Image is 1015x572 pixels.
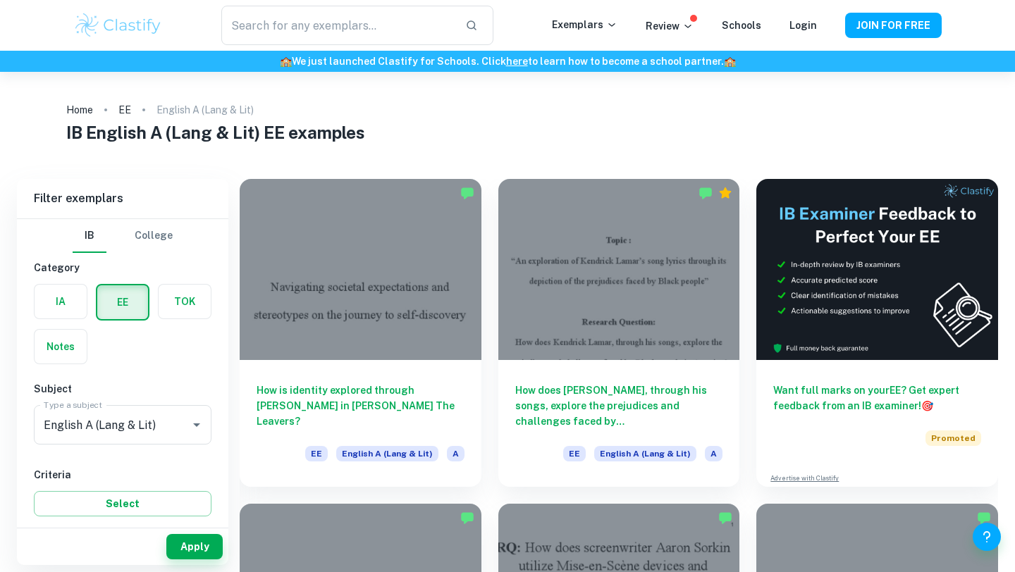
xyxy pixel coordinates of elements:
[280,56,292,67] span: 🏫
[756,179,998,360] img: Thumbnail
[977,511,991,525] img: Marked
[17,179,228,218] h6: Filter exemplars
[973,523,1001,551] button: Help and Feedback
[447,446,465,461] span: A
[773,383,981,414] h6: Want full marks on your EE ? Get expert feedback from an IB examiner!
[97,285,148,319] button: EE
[187,415,207,435] button: Open
[515,383,723,429] h6: How does [PERSON_NAME], through his songs, explore the prejudices and challenges faced by [DEMOGR...
[240,179,481,487] a: How is identity explored through [PERSON_NAME] in [PERSON_NAME] The Leavers?EEEnglish A (Lang & L...
[118,100,131,120] a: EE
[257,383,465,429] h6: How is identity explored through [PERSON_NAME] in [PERSON_NAME] The Leavers?
[594,446,696,461] span: English A (Lang & Lit)
[722,20,761,31] a: Schools
[66,120,949,145] h1: IB English A (Lang & Lit) EE examples
[552,17,617,32] p: Exemplars
[718,511,732,525] img: Marked
[756,179,998,487] a: Want full marks on yourEE? Get expert feedback from an IB examiner!PromotedAdvertise with Clastify
[73,11,163,39] img: Clastify logo
[34,467,211,483] h6: Criteria
[646,18,694,34] p: Review
[35,285,87,318] button: IA
[460,511,474,525] img: Marked
[44,399,102,411] label: Type a subject
[921,400,933,411] span: 🎯
[34,491,211,516] button: Select
[3,54,1012,69] h6: We just launched Clastify for Schools. Click to learn how to become a school partner.
[925,430,981,446] span: Promoted
[305,446,328,461] span: EE
[156,102,254,118] p: English A (Lang & Lit)
[718,186,732,200] div: Premium
[770,473,839,483] a: Advertise with Clastify
[336,446,438,461] span: English A (Lang & Lit)
[724,56,736,67] span: 🏫
[460,186,474,200] img: Marked
[159,285,211,318] button: TOK
[66,100,93,120] a: Home
[705,446,722,461] span: A
[221,6,454,45] input: Search for any exemplars...
[845,13,942,38] button: JOIN FOR FREE
[166,534,223,559] button: Apply
[73,219,173,253] div: Filter type choice
[789,20,817,31] a: Login
[34,381,211,397] h6: Subject
[699,186,713,200] img: Marked
[73,219,106,253] button: IB
[506,56,528,67] a: here
[135,219,173,253] button: College
[35,330,87,363] button: Notes
[498,179,740,487] a: How does [PERSON_NAME], through his songs, explore the prejudices and challenges faced by [DEMOGR...
[563,446,586,461] span: EE
[34,260,211,275] h6: Category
